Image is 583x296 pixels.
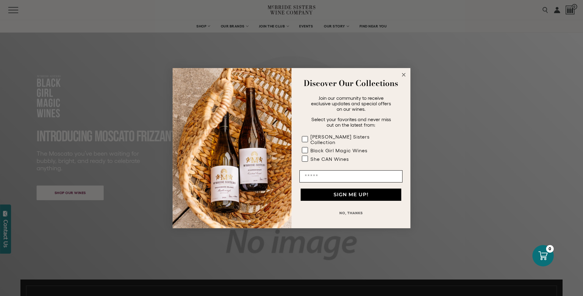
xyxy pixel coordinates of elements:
div: Black Girl Magic Wines [310,148,367,153]
span: Select your favorites and never miss out on the latest from: [311,117,391,128]
button: Close dialog [400,71,407,78]
input: Email [299,170,402,182]
button: SIGN ME UP! [301,189,401,201]
button: NO, THANKS [299,207,402,219]
div: She CAN Wines [310,156,349,162]
span: Join our community to receive exclusive updates and special offers on our wines. [311,95,391,112]
div: 0 [546,245,554,253]
div: [PERSON_NAME] Sisters Collection [310,134,390,145]
img: 42653730-7e35-4af7-a99d-12bf478283cf.jpeg [173,68,291,228]
strong: Discover Our Collections [304,77,398,89]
